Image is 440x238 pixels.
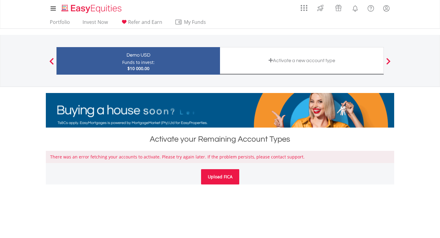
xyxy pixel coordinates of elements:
[329,2,347,13] a: Vouchers
[128,19,162,25] span: Refer and Earn
[301,5,307,11] img: grid-menu-icon.svg
[122,59,155,65] div: Funds to invest:
[175,18,215,26] span: My Funds
[224,56,380,65] div: Activate a new account type
[59,2,124,14] a: Home page
[46,151,394,163] div: There was an error fetching your accounts to activate. Please try again later. If the problem per...
[60,51,216,59] div: Demo USD
[363,2,379,14] a: FAQ's and Support
[46,93,394,128] img: EasyMortage Promotion Banner
[297,2,311,11] a: AppsGrid
[80,19,110,28] a: Invest Now
[379,2,394,15] a: My Profile
[47,19,72,28] a: Portfolio
[333,3,343,13] img: vouchers-v2.svg
[201,169,239,184] a: Upload FICA
[347,2,363,14] a: Notifications
[60,4,124,14] img: EasyEquities_Logo.png
[46,134,394,145] div: Activate your Remaining Account Types
[118,19,165,28] a: Refer and Earn
[315,3,325,13] img: thrive-v2.svg
[127,65,149,71] span: $10 000.00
